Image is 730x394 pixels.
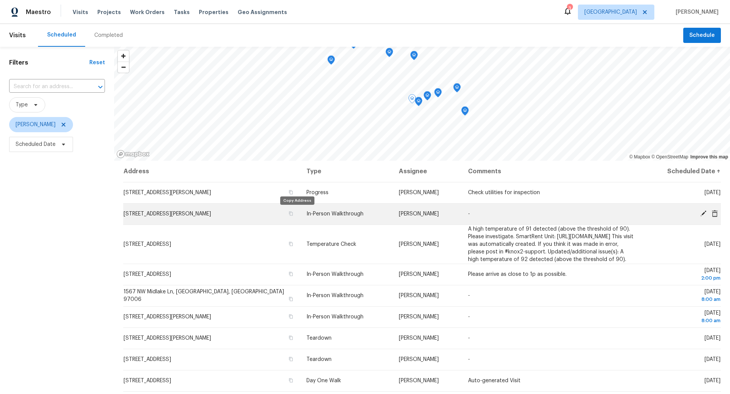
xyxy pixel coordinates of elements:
[461,106,469,118] div: Map marker
[287,296,294,302] button: Copy Address
[9,81,84,93] input: Search for an address...
[124,314,211,320] span: [STREET_ADDRESS][PERSON_NAME]
[199,8,229,16] span: Properties
[698,210,709,217] span: Edit
[468,357,470,362] span: -
[118,62,129,73] button: Zoom out
[399,293,439,298] span: [PERSON_NAME]
[689,31,715,40] span: Schedule
[705,242,720,247] span: [DATE]
[468,314,470,320] span: -
[647,274,720,282] div: 2:00 pm
[287,271,294,277] button: Copy Address
[641,161,721,182] th: Scheduled Date ↑
[584,8,637,16] span: [GEOGRAPHIC_DATA]
[408,94,416,106] div: Map marker
[399,272,439,277] span: [PERSON_NAME]
[673,8,719,16] span: [PERSON_NAME]
[468,335,470,341] span: -
[306,357,332,362] span: Teardown
[124,211,211,217] span: [STREET_ADDRESS][PERSON_NAME]
[424,91,431,103] div: Map marker
[47,31,76,39] div: Scheduled
[16,141,56,148] span: Scheduled Date
[89,59,105,66] div: Reset
[705,357,720,362] span: [DATE]
[567,5,572,12] div: 3
[683,28,721,43] button: Schedule
[399,357,439,362] span: [PERSON_NAME]
[399,314,439,320] span: [PERSON_NAME]
[124,357,171,362] span: [STREET_ADDRESS]
[118,51,129,62] button: Zoom in
[306,242,356,247] span: Temperature Check
[468,272,567,277] span: Please arrive as close to 1p as possible.
[306,190,328,195] span: Progress
[124,378,171,383] span: [STREET_ADDRESS]
[124,289,284,302] span: 1567 NW Midlake Ln, [GEOGRAPHIC_DATA], [GEOGRAPHIC_DATA] 97006
[114,47,730,161] canvas: Map
[468,226,633,262] span: A high temperature of 91 detected (above the threshold of 90). Please investigate. SmartRent Unit...
[287,241,294,247] button: Copy Address
[306,272,363,277] span: In-Person Walkthrough
[73,8,88,16] span: Visits
[434,88,442,100] div: Map marker
[468,190,540,195] span: Check utilities for inspection
[399,211,439,217] span: [PERSON_NAME]
[468,378,521,383] span: Auto-generated Visit
[399,378,439,383] span: [PERSON_NAME]
[124,272,171,277] span: [STREET_ADDRESS]
[16,121,56,128] span: [PERSON_NAME]
[238,8,287,16] span: Geo Assignments
[287,356,294,362] button: Copy Address
[462,161,641,182] th: Comments
[468,293,470,298] span: -
[629,154,650,160] a: Mapbox
[647,289,720,303] span: [DATE]
[124,190,211,195] span: [STREET_ADDRESS][PERSON_NAME]
[174,9,190,15] span: Tasks
[306,335,332,341] span: Teardown
[9,59,89,66] h1: Filters
[399,242,439,247] span: [PERSON_NAME]
[16,101,28,109] span: Type
[399,190,439,195] span: [PERSON_NAME]
[287,189,294,196] button: Copy Address
[651,154,688,160] a: OpenStreetMap
[130,8,165,16] span: Work Orders
[415,97,422,109] div: Map marker
[386,48,393,60] div: Map marker
[300,161,392,182] th: Type
[306,211,363,217] span: In-Person Walkthrough
[306,293,363,298] span: In-Person Walkthrough
[287,313,294,320] button: Copy Address
[647,296,720,303] div: 8:00 am
[123,161,300,182] th: Address
[705,335,720,341] span: [DATE]
[468,211,470,217] span: -
[94,32,123,39] div: Completed
[287,334,294,341] button: Copy Address
[327,55,335,67] div: Map marker
[306,314,363,320] span: In-Person Walkthrough
[705,190,720,195] span: [DATE]
[306,378,341,383] span: Day One Walk
[95,82,106,92] button: Open
[410,51,418,63] div: Map marker
[287,377,294,384] button: Copy Address
[97,8,121,16] span: Projects
[124,242,171,247] span: [STREET_ADDRESS]
[116,150,150,158] a: Mapbox homepage
[399,335,439,341] span: [PERSON_NAME]
[393,161,462,182] th: Assignee
[647,310,720,324] span: [DATE]
[124,335,211,341] span: [STREET_ADDRESS][PERSON_NAME]
[709,210,720,217] span: Cancel
[453,83,461,95] div: Map marker
[647,317,720,324] div: 8:00 am
[705,378,720,383] span: [DATE]
[690,154,728,160] a: Improve this map
[26,8,51,16] span: Maestro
